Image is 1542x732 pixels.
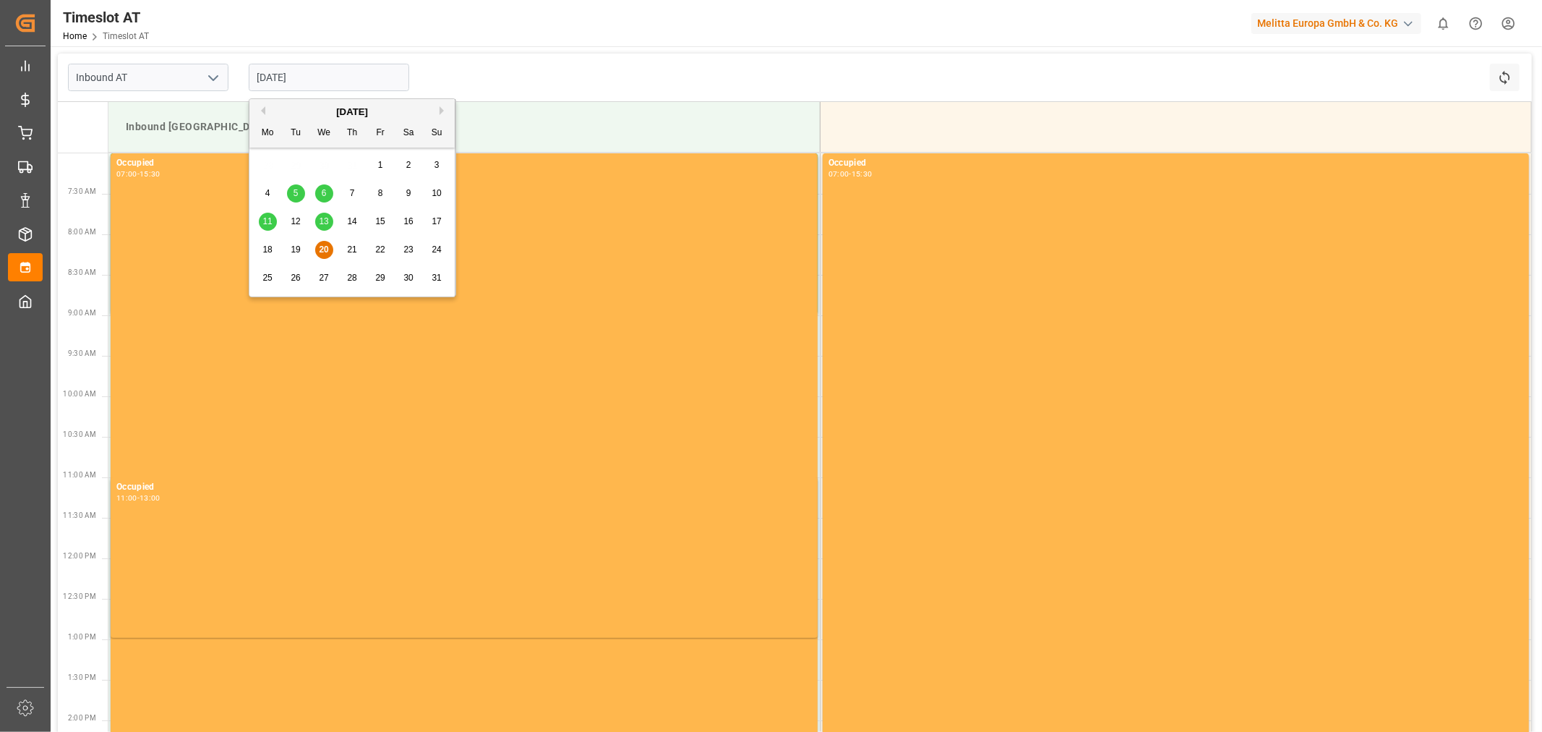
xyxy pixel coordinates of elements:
div: Tu [287,124,305,142]
div: Choose Friday, August 22nd, 2025 [372,241,390,259]
div: 07:00 [828,171,849,177]
span: 17 [432,216,441,226]
span: 1 [378,160,383,170]
span: 24 [432,244,441,255]
div: Choose Thursday, August 21st, 2025 [343,241,361,259]
span: 7:30 AM [68,187,96,195]
span: 21 [347,244,356,255]
div: Occupied [828,156,1523,171]
span: 27 [319,273,328,283]
div: Choose Saturday, August 30th, 2025 [400,269,418,287]
span: 3 [434,160,440,170]
div: Choose Friday, August 8th, 2025 [372,184,390,203]
span: 2:00 PM [68,714,96,722]
div: Choose Thursday, August 7th, 2025 [343,184,361,203]
span: 8:00 AM [68,228,96,236]
span: 28 [347,273,356,283]
span: 1:30 PM [68,673,96,681]
div: Choose Sunday, August 10th, 2025 [428,184,446,203]
div: - [849,171,851,177]
div: - [137,171,140,177]
div: Choose Sunday, August 31st, 2025 [428,269,446,287]
div: 07:00 [116,171,137,177]
div: Choose Saturday, August 23rd, 2025 [400,241,418,259]
span: 1:00 PM [68,633,96,641]
div: month 2025-08 [254,151,451,292]
span: 18 [262,244,272,255]
span: 9 [406,188,411,198]
div: Mo [259,124,277,142]
div: Sa [400,124,418,142]
span: 5 [294,188,299,198]
span: 6 [322,188,327,198]
span: 15 [375,216,385,226]
span: 10:00 AM [63,390,96,398]
div: Choose Wednesday, August 27th, 2025 [315,269,333,287]
div: Choose Monday, August 25th, 2025 [259,269,277,287]
button: Melitta Europa GmbH & Co. KG [1251,9,1427,37]
span: 29 [375,273,385,283]
div: - [137,495,140,501]
span: 26 [291,273,300,283]
input: DD.MM.YYYY [249,64,409,91]
div: Choose Friday, August 1st, 2025 [372,156,390,174]
span: 22 [375,244,385,255]
span: 2 [406,160,411,170]
span: 16 [403,216,413,226]
div: Inbound [GEOGRAPHIC_DATA] [120,114,808,140]
div: Choose Wednesday, August 6th, 2025 [315,184,333,203]
div: Choose Saturday, August 9th, 2025 [400,184,418,203]
div: Occupied [116,480,812,495]
div: Choose Tuesday, August 5th, 2025 [287,184,305,203]
div: Choose Wednesday, August 13th, 2025 [315,213,333,231]
div: 13:00 [140,495,160,501]
span: 25 [262,273,272,283]
a: Home [63,31,87,41]
span: 4 [265,188,270,198]
button: Next Month [440,106,448,115]
div: Choose Tuesday, August 12th, 2025 [287,213,305,231]
div: Choose Tuesday, August 19th, 2025 [287,241,305,259]
div: [DATE] [249,105,455,119]
div: Choose Wednesday, August 20th, 2025 [315,241,333,259]
button: open menu [202,67,223,89]
span: 19 [291,244,300,255]
div: Choose Saturday, August 2nd, 2025 [400,156,418,174]
span: 9:00 AM [68,309,96,317]
div: Choose Sunday, August 3rd, 2025 [428,156,446,174]
div: Choose Friday, August 15th, 2025 [372,213,390,231]
div: Choose Friday, August 29th, 2025 [372,269,390,287]
div: Su [428,124,446,142]
span: 13 [319,216,328,226]
div: Choose Sunday, August 24th, 2025 [428,241,446,259]
div: Melitta Europa GmbH & Co. KG [1251,13,1421,34]
div: Choose Sunday, August 17th, 2025 [428,213,446,231]
div: Timeslot AT [63,7,149,28]
span: 14 [347,216,356,226]
div: Th [343,124,361,142]
span: 10 [432,188,441,198]
div: Fr [372,124,390,142]
div: Choose Saturday, August 16th, 2025 [400,213,418,231]
button: show 0 new notifications [1427,7,1460,40]
span: 23 [403,244,413,255]
div: 15:30 [852,171,873,177]
button: Help Center [1460,7,1492,40]
span: 12:30 PM [63,592,96,600]
span: 11:00 AM [63,471,96,479]
span: 10:30 AM [63,430,96,438]
div: 11:00 [116,495,137,501]
span: 11 [262,216,272,226]
div: Choose Tuesday, August 26th, 2025 [287,269,305,287]
div: Choose Monday, August 11th, 2025 [259,213,277,231]
div: Choose Thursday, August 14th, 2025 [343,213,361,231]
span: 9:30 AM [68,349,96,357]
input: Type to search/select [68,64,228,91]
div: We [315,124,333,142]
span: 20 [319,244,328,255]
span: 8 [378,188,383,198]
div: Choose Monday, August 4th, 2025 [259,184,277,203]
div: Occupied [116,156,812,171]
div: Choose Monday, August 18th, 2025 [259,241,277,259]
button: Previous Month [257,106,265,115]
